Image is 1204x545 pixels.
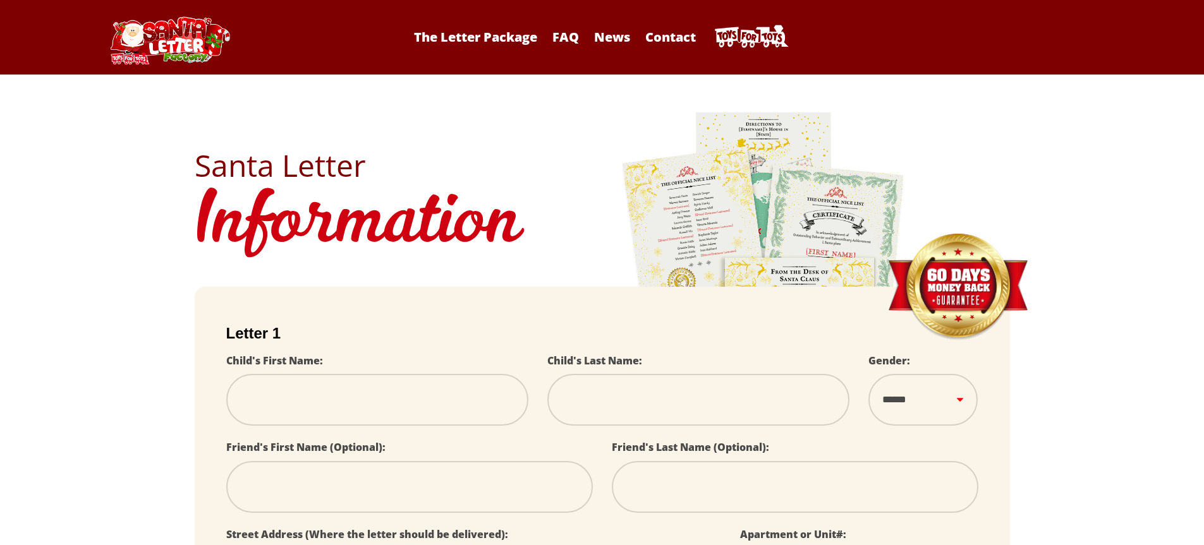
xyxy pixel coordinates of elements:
[195,181,1010,268] h1: Information
[740,527,846,541] label: Apartment or Unit#:
[547,354,642,368] label: Child's Last Name:
[546,28,585,45] a: FAQ
[226,325,978,342] h2: Letter 1
[408,28,544,45] a: The Letter Package
[106,16,233,64] img: Santa Letter Logo
[621,111,906,464] img: letters.png
[588,28,636,45] a: News
[639,28,702,45] a: Contact
[195,150,1010,181] h2: Santa Letter
[612,440,769,454] label: Friend's Last Name (Optional):
[226,440,386,454] label: Friend's First Name (Optional):
[226,354,323,368] label: Child's First Name:
[887,233,1029,341] img: Money Back Guarantee
[868,354,910,368] label: Gender:
[226,527,508,541] label: Street Address (Where the letter should be delivered):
